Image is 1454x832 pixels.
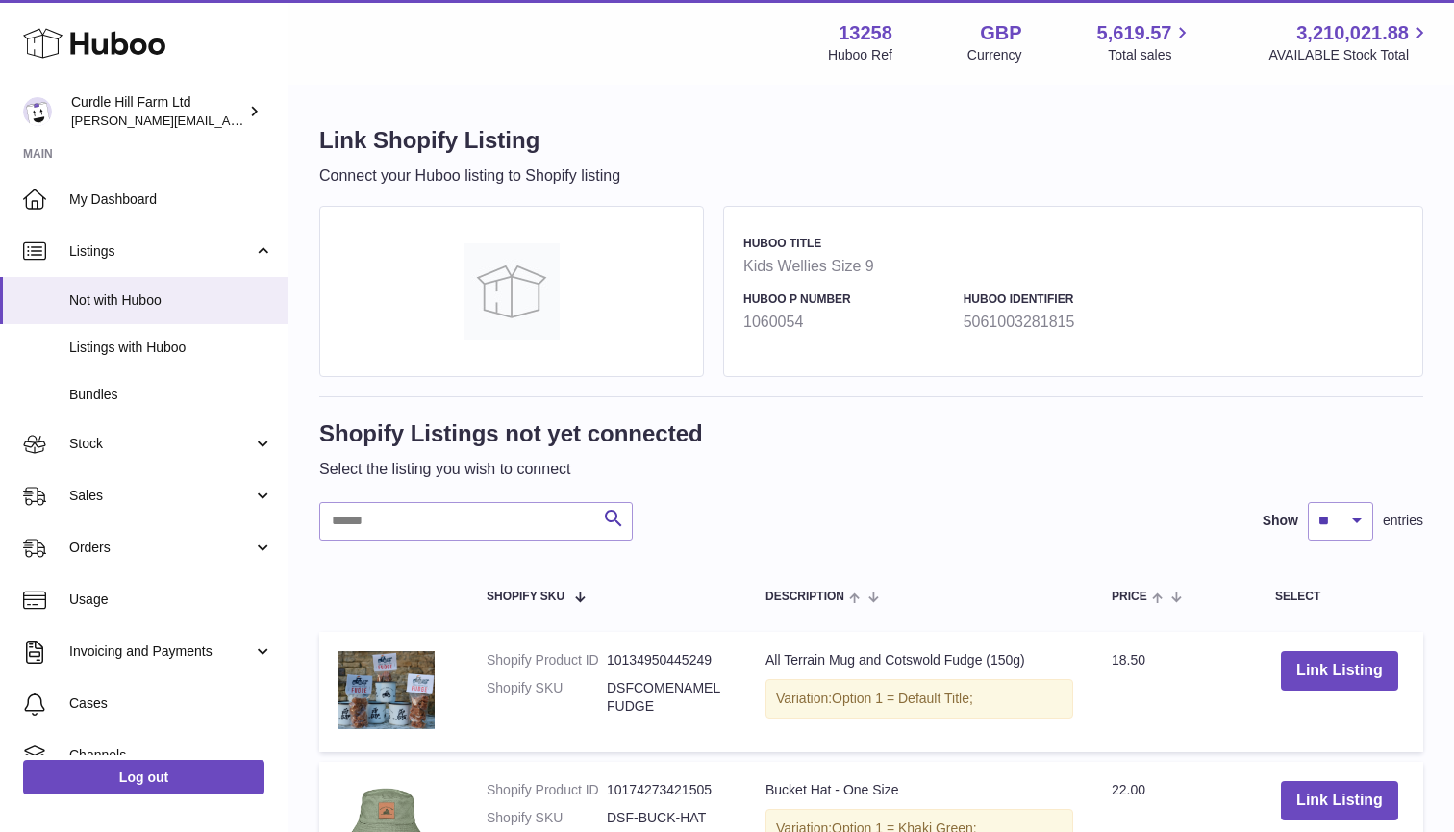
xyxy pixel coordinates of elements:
[69,190,273,209] span: My Dashboard
[832,691,973,706] span: Option 1 = Default Title;
[487,781,607,799] dt: Shopify Product ID
[743,291,954,307] h4: Huboo P number
[69,487,253,505] span: Sales
[1268,46,1431,64] span: AVAILABLE Stock Total
[71,93,244,130] div: Curdle Hill Farm Ltd
[765,651,1073,669] div: All Terrain Mug and Cotswold Fudge (150g)
[23,760,264,794] a: Log out
[607,781,727,799] dd: 10174273421505
[1112,782,1145,797] span: 22.00
[765,591,844,603] span: Description
[69,242,253,261] span: Listings
[1281,781,1398,820] button: Link Listing
[743,256,1393,277] strong: Kids Wellies Size 9
[1383,512,1423,530] span: entries
[69,643,253,661] span: Invoicing and Payments
[1112,652,1145,668] span: 18.50
[319,125,620,156] h1: Link Shopify Listing
[319,459,703,480] p: Select the listing you wish to connect
[487,591,564,603] span: Shopify SKU
[828,46,892,64] div: Huboo Ref
[69,694,273,713] span: Cases
[1275,591,1404,603] div: Select
[1281,651,1398,691] button: Link Listing
[464,243,560,340] img: Kids Wellies Size 9
[71,113,386,128] span: [PERSON_NAME][EMAIL_ADDRESS][DOMAIN_NAME]
[743,236,1393,251] h4: Huboo Title
[69,746,273,765] span: Channels
[765,781,1073,799] div: Bucket Hat - One Size
[839,20,892,46] strong: 13258
[69,435,253,453] span: Stock
[487,651,607,669] dt: Shopify Product ID
[964,291,1174,307] h4: Huboo Identifier
[69,339,273,357] span: Listings with Huboo
[607,679,727,716] dd: DSFCOMENAMELFUDGE
[967,46,1022,64] div: Currency
[23,97,52,126] img: miranda@diddlysquatfarmshop.com
[1108,46,1193,64] span: Total sales
[607,651,727,669] dd: 10134950445249
[319,418,703,449] h1: Shopify Listings not yet connected
[69,591,273,609] span: Usage
[765,679,1073,719] div: Variation:
[1296,20,1409,46] span: 3,210,021.88
[487,809,607,827] dt: Shopify SKU
[319,165,620,187] p: Connect your Huboo listing to Shopify listing
[607,809,727,827] dd: DSF-BUCK-HAT
[964,312,1174,333] strong: 5061003281815
[69,291,273,310] span: Not with Huboo
[338,651,435,728] img: All Terrain Mug and Cotswold Fudge (150g)
[1263,512,1298,530] label: Show
[980,20,1021,46] strong: GBP
[1097,20,1194,64] a: 5,619.57 Total sales
[743,312,954,333] strong: 1060054
[487,679,607,716] dt: Shopify SKU
[69,386,273,404] span: Bundles
[69,539,253,557] span: Orders
[1268,20,1431,64] a: 3,210,021.88 AVAILABLE Stock Total
[1097,20,1172,46] span: 5,619.57
[1112,591,1147,603] span: Price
